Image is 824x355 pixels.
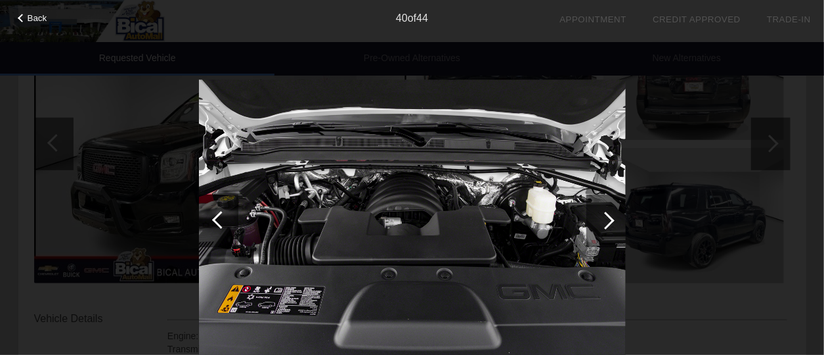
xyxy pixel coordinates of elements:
[396,12,408,24] span: 40
[28,13,47,23] span: Back
[416,12,428,24] span: 44
[767,14,811,24] a: Trade-In
[559,14,626,24] a: Appointment
[653,14,741,24] a: Credit Approved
